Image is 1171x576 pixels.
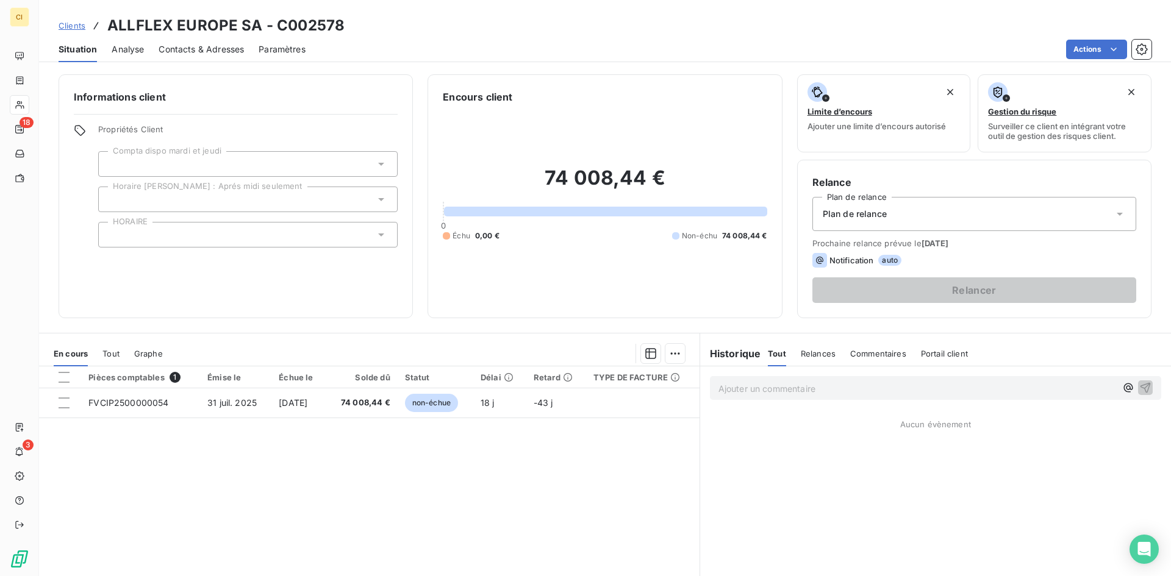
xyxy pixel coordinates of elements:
[109,194,118,205] input: Ajouter une valeur
[109,158,118,169] input: Ajouter une valeur
[10,549,29,569] img: Logo LeanPay
[922,238,949,248] span: [DATE]
[722,230,767,241] span: 74 008,44 €
[808,121,946,131] span: Ajouter une limite d’encours autorisé
[1066,40,1127,59] button: Actions
[481,397,495,408] span: 18 j
[207,372,264,382] div: Émise le
[88,372,193,383] div: Pièces comptables
[334,372,390,382] div: Solde dû
[443,166,767,202] h2: 74 008,44 €
[23,439,34,450] span: 3
[334,397,390,409] span: 74 008,44 €
[978,74,1151,152] button: Gestion du risqueSurveiller ce client en intégrant votre outil de gestion des risques client.
[801,349,836,358] span: Relances
[134,349,163,358] span: Graphe
[988,121,1141,141] span: Surveiller ce client en intégrant votre outil de gestion des risques client.
[700,346,761,361] h6: Historique
[812,175,1136,190] h6: Relance
[682,230,717,241] span: Non-échu
[109,229,118,240] input: Ajouter une valeur
[921,349,968,358] span: Portail client
[443,90,512,104] h6: Encours client
[900,419,971,429] span: Aucun évènement
[170,372,181,383] span: 1
[59,21,85,30] span: Clients
[850,349,906,358] span: Commentaires
[593,372,692,382] div: TYPE DE FACTURE
[481,372,519,382] div: Délai
[54,349,88,358] span: En cours
[453,230,470,241] span: Échu
[10,119,29,139] a: 18
[279,372,319,382] div: Échue le
[20,117,34,128] span: 18
[475,230,500,241] span: 0,00 €
[812,238,1136,248] span: Prochaine relance prévue le
[534,397,553,408] span: -43 j
[405,372,466,382] div: Statut
[102,349,120,358] span: Tout
[59,43,97,55] span: Situation
[988,107,1056,116] span: Gestion du risque
[1130,535,1159,564] div: Open Intercom Messenger
[279,397,307,408] span: [DATE]
[768,349,786,358] span: Tout
[159,43,244,55] span: Contacts & Adresses
[441,221,446,230] span: 0
[829,255,874,265] span: Notification
[259,43,306,55] span: Paramètres
[88,397,168,408] span: FVCIP2500000054
[808,107,872,116] span: Limite d’encours
[59,20,85,32] a: Clients
[112,43,144,55] span: Analyse
[534,372,579,382] div: Retard
[797,74,971,152] button: Limite d’encoursAjouter une limite d’encours autorisé
[107,15,345,37] h3: ALLFLEX EUROPE SA - C002578
[812,277,1136,303] button: Relancer
[878,255,901,266] span: auto
[98,124,398,141] span: Propriétés Client
[207,397,257,408] span: 31 juil. 2025
[74,90,398,104] h6: Informations client
[405,394,458,412] span: non-échue
[823,208,887,220] span: Plan de relance
[10,7,29,27] div: CI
